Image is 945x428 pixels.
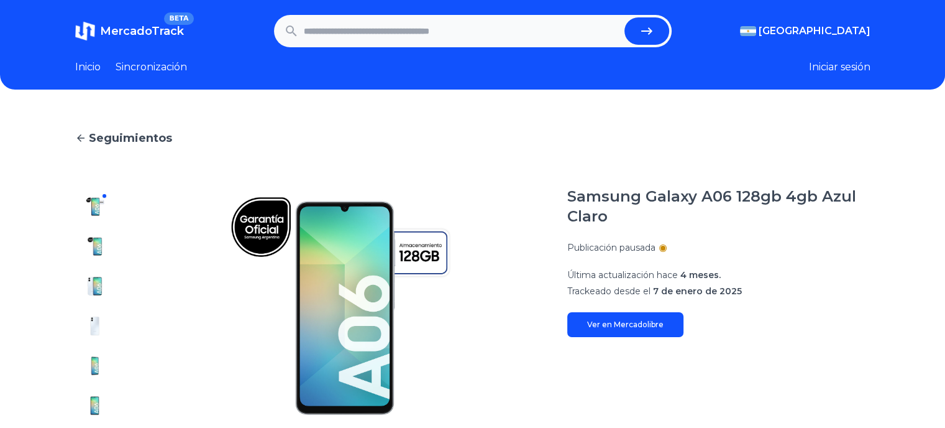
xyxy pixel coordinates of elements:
[75,129,870,147] a: Seguimientos
[809,61,870,73] font: Iniciar sesión
[587,320,664,329] font: Ver en Mercadolibre
[140,187,542,426] img: Samsung Galaxy A06 128gb 4gb Azul Claro
[567,286,651,297] font: Trackeado desde el
[100,24,184,38] font: MercadoTrack
[740,26,756,36] img: Argentina
[85,236,105,256] img: Samsung Galaxy A06 128gb 4gb Azul Claro
[740,24,870,39] button: [GEOGRAPHIC_DATA]
[680,269,721,281] font: 4 meses.
[653,286,742,297] font: 7 de enero de 2025
[75,21,95,41] img: MercadoTrack
[75,60,101,75] a: Inicio
[89,131,172,145] font: Seguimientos
[567,187,856,225] font: Samsung Galaxy A06 128gb 4gb Azul Claro
[85,197,105,216] img: Samsung Galaxy A06 128gb 4gb Azul Claro
[567,242,655,253] font: Publicación pausada
[567,269,678,281] font: Última actualización hace
[116,61,187,73] font: Sincronización
[169,14,188,22] font: BETA
[809,60,870,75] button: Iniciar sesión
[759,25,870,37] font: [GEOGRAPHIC_DATA]
[85,316,105,336] img: Samsung Galaxy A06 128gb 4gb Azul Claro
[75,21,184,41] a: MercadoTrackBETA
[85,396,105,416] img: Samsung Galaxy A06 128gb 4gb Azul Claro
[75,61,101,73] font: Inicio
[85,356,105,376] img: Samsung Galaxy A06 128gb 4gb Azul Claro
[567,312,683,337] a: Ver en Mercadolibre
[116,60,187,75] a: Sincronización
[85,276,105,296] img: Samsung Galaxy A06 128gb 4gb Azul Claro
